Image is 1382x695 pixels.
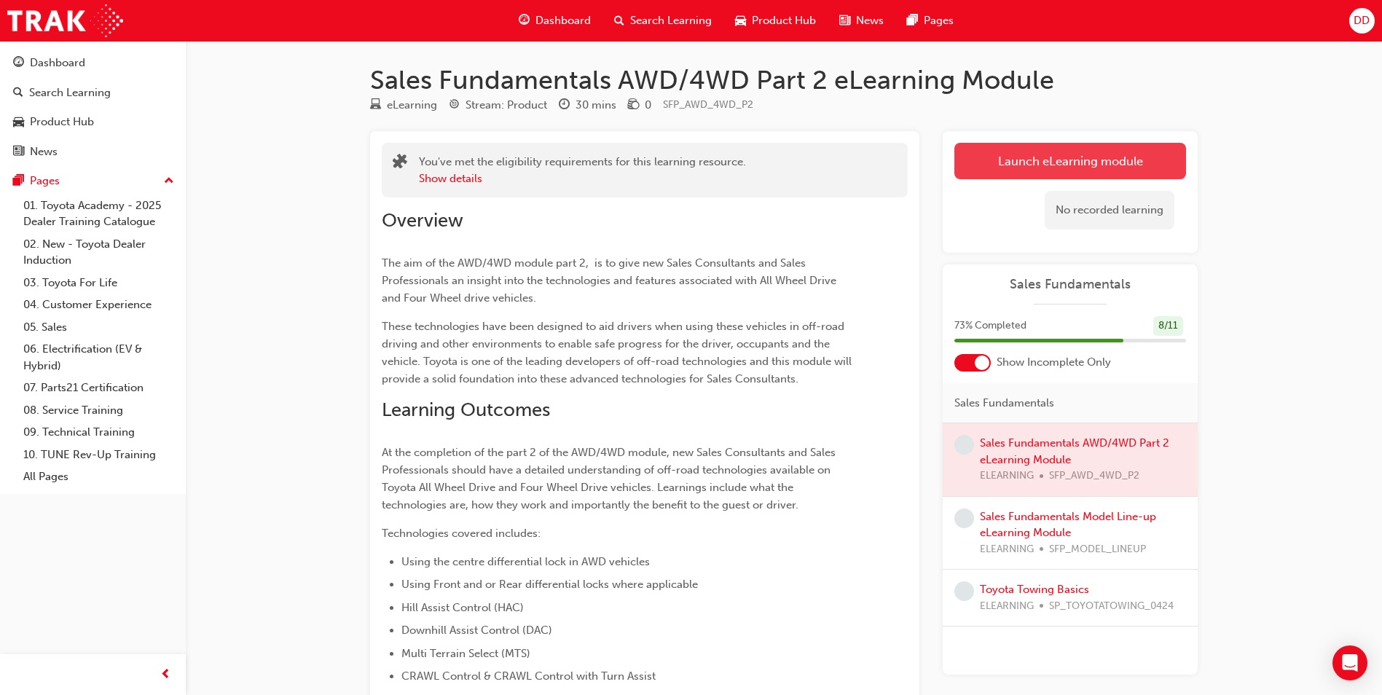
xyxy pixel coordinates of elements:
[370,99,381,112] span: learningResourceType_ELEARNING-icon
[1045,191,1174,229] div: No recorded learning
[6,47,180,168] button: DashboardSearch LearningProduct HubNews
[449,99,460,112] span: target-icon
[6,109,180,136] a: Product Hub
[663,98,753,111] span: Learning resource code
[895,6,965,36] a: pages-iconPages
[630,12,712,29] span: Search Learning
[628,96,651,114] div: Price
[401,624,552,637] span: Downhill Assist Control (DAC)
[628,99,639,112] span: money-icon
[907,12,918,30] span: pages-icon
[29,85,111,101] div: Search Learning
[723,6,828,36] a: car-iconProduct Hub
[6,168,180,195] button: Pages
[839,12,850,30] span: news-icon
[752,12,816,29] span: Product Hub
[401,578,698,591] span: Using Front and or Rear differential locks where applicable
[17,294,180,316] a: 04. Customer Experience
[164,172,174,191] span: up-icon
[393,155,407,172] span: puzzle-icon
[735,12,746,30] span: car-icon
[614,12,624,30] span: search-icon
[401,670,656,683] span: CRAWL Control & CRAWL Control with Turn Assist
[382,398,550,421] span: Learning Outcomes
[30,114,94,130] div: Product Hub
[507,6,602,36] a: guage-iconDashboard
[1049,541,1146,558] span: SFP_MODEL_LINEUP
[382,209,463,232] span: Overview
[17,399,180,422] a: 08. Service Training
[6,79,180,106] a: Search Learning
[449,96,547,114] div: Stream
[13,146,24,159] span: news-icon
[1354,12,1370,29] span: DD
[17,195,180,233] a: 01. Toyota Academy - 2025 Dealer Training Catalogue
[645,97,651,114] div: 0
[576,97,616,114] div: 30 mins
[7,4,123,37] img: Trak
[535,12,591,29] span: Dashboard
[1049,598,1174,615] span: SP_TOYOTATOWING_0424
[6,50,180,76] a: Dashboard
[17,444,180,466] a: 10. TUNE Rev-Up Training
[17,233,180,272] a: 02. New - Toyota Dealer Induction
[401,601,524,614] span: Hill Assist Control (HAC)
[401,555,650,568] span: Using the centre differential lock in AWD vehicles
[466,97,547,114] div: Stream: Product
[954,318,1026,334] span: 73 % Completed
[980,510,1156,540] a: Sales Fundamentals Model Line-up eLearning Module
[17,338,180,377] a: 06. Electrification (EV & Hybrid)
[1349,8,1375,34] button: DD
[980,583,1089,596] a: Toyota Towing Basics
[559,99,570,112] span: clock-icon
[382,256,839,305] span: The aim of the AWD/4WD module part 2, is to give new Sales Consultants and Sales Professionals an...
[17,377,180,399] a: 07. Parts21 Certification
[13,57,24,70] span: guage-icon
[828,6,895,36] a: news-iconNews
[13,175,24,188] span: pages-icon
[160,666,171,684] span: prev-icon
[6,138,180,165] a: News
[30,173,60,189] div: Pages
[382,446,839,511] span: At the completion of the part 2 of the AWD/4WD module, new Sales Consultants and Sales Profession...
[980,598,1034,615] span: ELEARNING
[17,316,180,339] a: 05. Sales
[519,12,530,30] span: guage-icon
[387,97,437,114] div: eLearning
[954,581,974,601] span: learningRecordVerb_NONE-icon
[954,276,1186,293] a: Sales Fundamentals
[17,466,180,488] a: All Pages
[997,354,1111,371] span: Show Incomplete Only
[401,647,530,660] span: Multi Terrain Select (MTS)
[954,395,1054,412] span: Sales Fundamentals
[17,272,180,294] a: 03. Toyota For Life
[370,64,1198,96] h1: Sales Fundamentals AWD/4WD Part 2 eLearning Module
[382,527,541,540] span: Technologies covered includes:
[1153,316,1183,336] div: 8 / 11
[17,421,180,444] a: 09. Technical Training
[954,143,1186,179] a: Launch eLearning module
[559,96,616,114] div: Duration
[1332,645,1367,680] div: Open Intercom Messenger
[382,320,855,385] span: These technologies have been designed to aid drivers when using these vehicles in off-road drivin...
[30,144,58,160] div: News
[980,541,1034,558] span: ELEARNING
[602,6,723,36] a: search-iconSearch Learning
[954,509,974,528] span: learningRecordVerb_NONE-icon
[419,170,482,187] button: Show details
[924,12,954,29] span: Pages
[13,87,23,100] span: search-icon
[13,116,24,129] span: car-icon
[30,55,85,71] div: Dashboard
[954,435,974,455] span: learningRecordVerb_NONE-icon
[419,154,746,186] div: You've met the eligibility requirements for this learning resource.
[370,96,437,114] div: Type
[856,12,884,29] span: News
